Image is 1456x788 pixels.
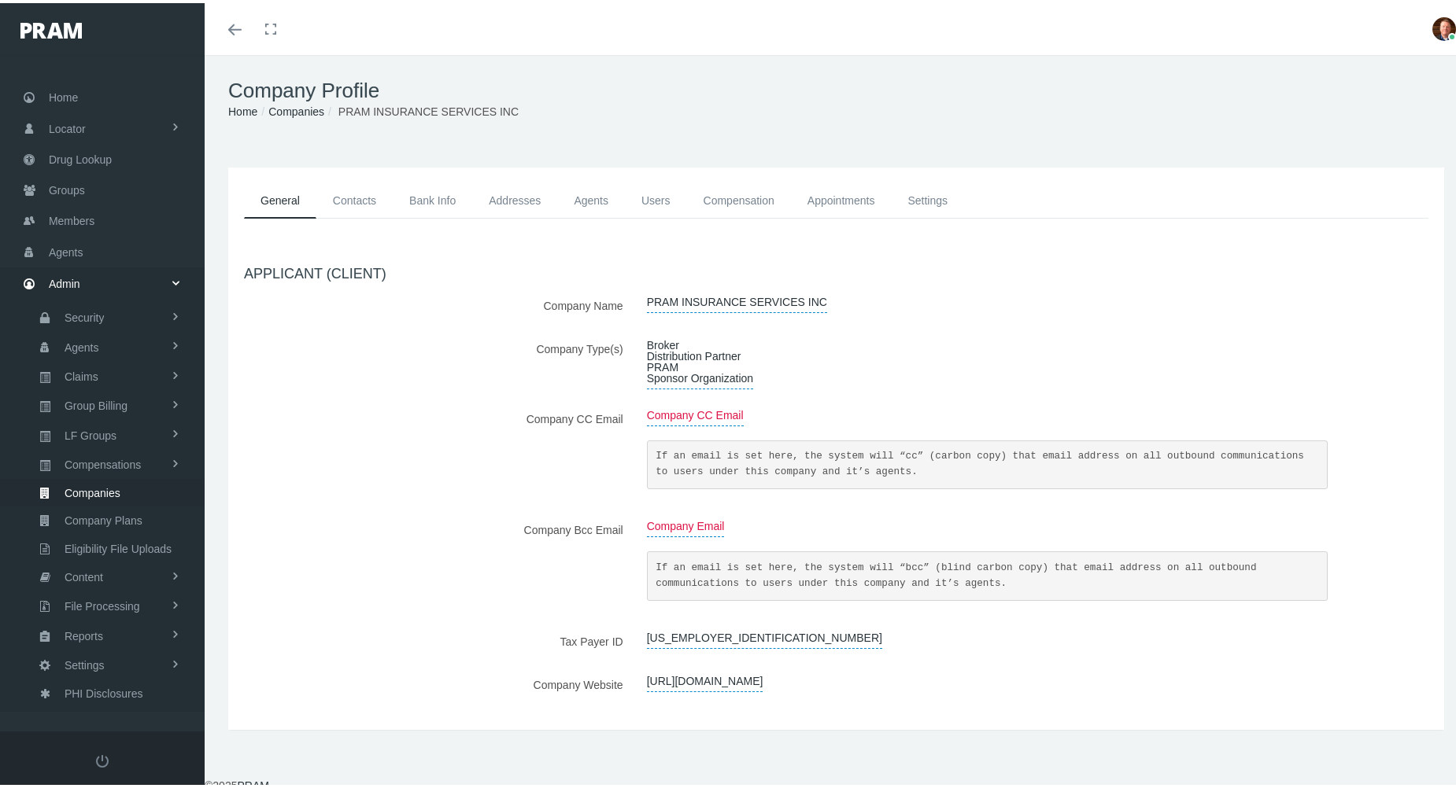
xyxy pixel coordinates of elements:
span: Home [49,79,78,109]
a: Addresses [472,180,557,215]
a: Contacts [316,180,393,215]
a: General [244,180,316,215]
a: Agents [557,180,625,215]
a: Home [228,102,257,115]
span: Company CC Email [647,402,744,423]
span: [US_EMPLOYER_IDENTIFICATION_NUMBER] [647,624,882,646]
span: LF Groups [65,419,116,446]
a: Appointments [791,180,892,215]
span: Group Billing [65,389,127,416]
span: PRAM INSURANCE SERVICES INC [338,102,519,115]
span: Company Plans [65,504,142,531]
a: Compensation [687,180,791,215]
span: Agents [65,331,99,358]
span: Members [49,203,94,233]
span: Settings [65,649,105,676]
span: Claims [65,360,98,387]
img: PRAM_20_x_78.png [20,20,82,35]
span: PRAM INSURANCE SERVICES INC [647,289,827,310]
span: Locator [49,111,86,141]
label: Company Name [232,289,635,316]
span: PHI Disclosures [65,677,143,704]
label: Company Bcc Email [232,513,635,540]
h1: Company Profile [228,75,1444,100]
a: Companies [268,102,324,115]
span: Broker Distribution Partner PRAM Sponsor Organization [647,332,753,386]
span: Company Email [647,513,725,534]
span: Compensations [65,448,141,475]
label: Company CC Email [232,402,635,429]
h4: APPLICANT (CLIENT) [244,263,1428,280]
a: Settings [891,180,964,215]
span: Reports [65,620,103,646]
span: Drug Lookup [49,142,112,171]
span: Security [65,301,105,328]
pre: If an email is set here, the system will “cc” (carbon copy) that email address on all outbound co... [647,437,1328,487]
label: Tax Payer ID [232,624,635,652]
span: Companies [65,477,120,503]
span: Agents [49,234,83,264]
img: S_Profile_Picture_684.jpg [1432,14,1456,38]
span: Admin [49,266,80,296]
span: Content [65,561,103,587]
label: Company Type(s) [232,332,635,386]
span: [URL][DOMAIN_NAME] [647,668,763,689]
span: Groups [49,172,85,202]
pre: If an email is set here, the system will “bcc” (blind carbon copy) that email address on all outb... [647,548,1328,598]
a: Users [625,180,687,215]
a: Bank Info [393,180,472,215]
span: File Processing [65,590,140,617]
span: Eligibility File Uploads [65,532,172,559]
label: Company Website [232,668,635,695]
